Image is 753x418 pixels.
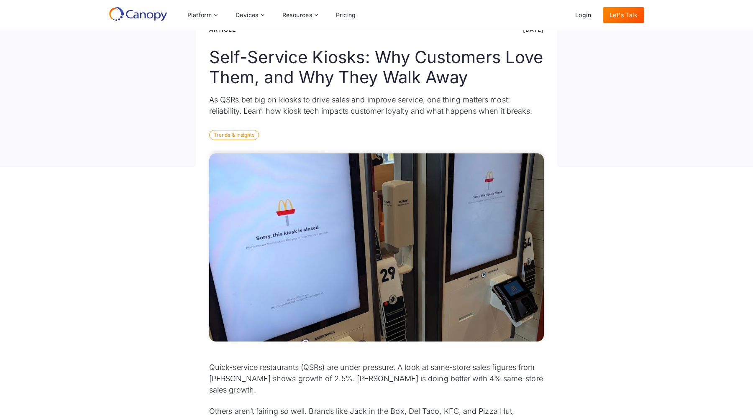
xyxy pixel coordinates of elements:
p: Quick-service restaurants (QSRs) are under pressure. A look at same-store sales figures from [PER... [209,362,544,395]
div: Platform [181,7,224,23]
a: Login [569,7,598,23]
a: Pricing [329,7,363,23]
div: Devices [229,7,271,23]
h1: Self-Service Kiosks: Why Customers Love Them, and Why They Walk Away [209,47,544,87]
a: Let's Talk [603,7,644,23]
p: As QSRs bet big on kiosks to drive sales and improve service, one thing matters most: reliability... [209,94,544,117]
div: Devices [236,12,259,18]
div: Resources [282,12,312,18]
div: Resources [276,7,324,23]
div: Trends & Insights [209,130,259,140]
div: Platform [187,12,212,18]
